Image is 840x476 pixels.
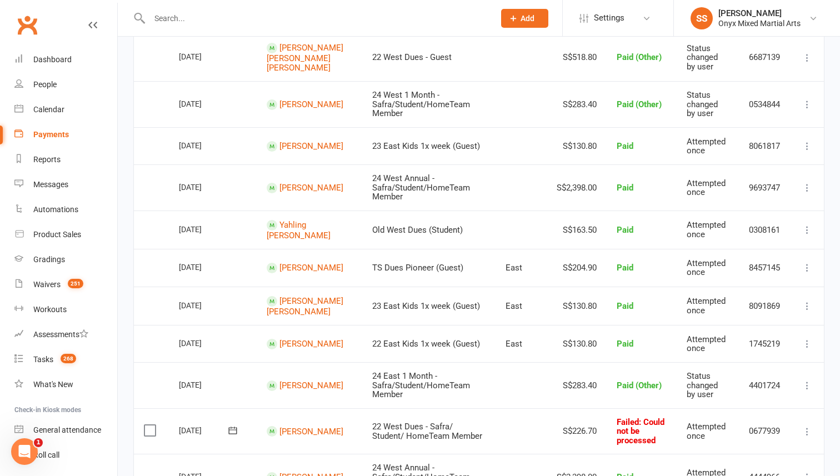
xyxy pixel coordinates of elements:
[33,450,59,459] div: Roll call
[617,183,633,193] span: Paid
[617,99,662,109] span: Paid (Other)
[14,443,117,468] a: Roll call
[687,296,726,315] span: Attempted once
[687,422,726,441] span: Attempted once
[68,279,83,288] span: 251
[179,221,230,238] div: [DATE]
[14,272,117,297] a: Waivers 251
[547,325,607,363] td: S$130.80
[617,52,662,62] span: Paid (Other)
[179,178,230,196] div: [DATE]
[718,8,801,18] div: [PERSON_NAME]
[33,280,61,289] div: Waivers
[14,47,117,72] a: Dashboard
[547,81,607,127] td: S$283.40
[279,426,343,436] a: [PERSON_NAME]
[547,164,607,211] td: S$2,398.00
[617,263,633,273] span: Paid
[279,99,343,109] a: [PERSON_NAME]
[179,258,230,275] div: [DATE]
[547,249,607,287] td: S$204.90
[687,258,726,278] span: Attempted once
[687,334,726,354] span: Attempted once
[372,52,452,62] span: 22 West Dues - Guest
[739,287,791,325] td: 8091869
[179,334,230,352] div: [DATE]
[687,43,718,72] span: Status changed by user
[279,141,343,151] a: [PERSON_NAME]
[739,33,791,82] td: 6687139
[687,371,718,399] span: Status changed by user
[267,296,343,317] a: [PERSON_NAME] [PERSON_NAME]
[33,155,61,164] div: Reports
[14,322,117,347] a: Assessments
[14,247,117,272] a: Gradings
[179,297,230,314] div: [DATE]
[372,371,470,399] span: 24 East 1 Month - Safra/Student/HomeTeam Member
[33,80,57,89] div: People
[687,178,726,198] span: Attempted once
[267,220,331,240] a: Yahling [PERSON_NAME]
[501,9,548,28] button: Add
[33,130,69,139] div: Payments
[14,222,117,247] a: Product Sales
[617,141,633,151] span: Paid
[617,380,662,390] span: Paid (Other)
[372,173,470,202] span: 24 West Annual - Safra/Student/HomeTeam Member
[33,205,78,214] div: Automations
[179,137,230,154] div: [DATE]
[33,105,64,114] div: Calendar
[372,301,480,311] span: 23 East Kids 1x week (Guest)
[33,330,88,339] div: Assessments
[33,55,72,64] div: Dashboard
[13,11,41,39] a: Clubworx
[33,380,73,389] div: What's New
[33,230,81,239] div: Product Sales
[33,355,53,364] div: Tasks
[61,354,76,363] span: 268
[372,263,463,273] span: TS Dues Pioneer (Guest)
[617,301,633,311] span: Paid
[691,7,713,29] div: SS
[687,90,718,118] span: Status changed by user
[594,6,624,31] span: Settings
[739,249,791,287] td: 8457145
[372,422,482,441] span: 22 West Dues - Safra/ Student/ HomeTeam Member
[739,211,791,249] td: 0308161
[279,380,343,390] a: [PERSON_NAME]
[14,372,117,397] a: What's New
[547,127,607,165] td: S$130.80
[14,297,117,322] a: Workouts
[617,417,664,445] span: Failed
[739,127,791,165] td: 8061817
[617,417,664,445] span: : Could not be processed
[372,339,480,349] span: 22 East Kids 1x week (Guest)
[179,376,230,393] div: [DATE]
[372,225,463,235] span: Old West Dues (Student)
[547,362,607,408] td: S$283.40
[617,339,633,349] span: Paid
[547,408,607,454] td: S$226.70
[687,220,726,239] span: Attempted once
[14,197,117,222] a: Automations
[33,305,67,314] div: Workouts
[33,180,68,189] div: Messages
[739,362,791,408] td: 4401724
[739,325,791,363] td: 1745219
[279,339,343,349] a: [PERSON_NAME]
[146,11,487,26] input: Search...
[547,287,607,325] td: S$130.80
[547,211,607,249] td: S$163.50
[739,81,791,127] td: 0534844
[14,122,117,147] a: Payments
[34,438,43,447] span: 1
[179,95,230,112] div: [DATE]
[496,249,547,287] td: East
[372,90,470,118] span: 24 West 1 Month - Safra/Student/HomeTeam Member
[11,438,38,465] iframe: Intercom live chat
[739,408,791,454] td: 0677939
[14,418,117,443] a: General attendance kiosk mode
[14,172,117,197] a: Messages
[687,137,726,156] span: Attempted once
[14,147,117,172] a: Reports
